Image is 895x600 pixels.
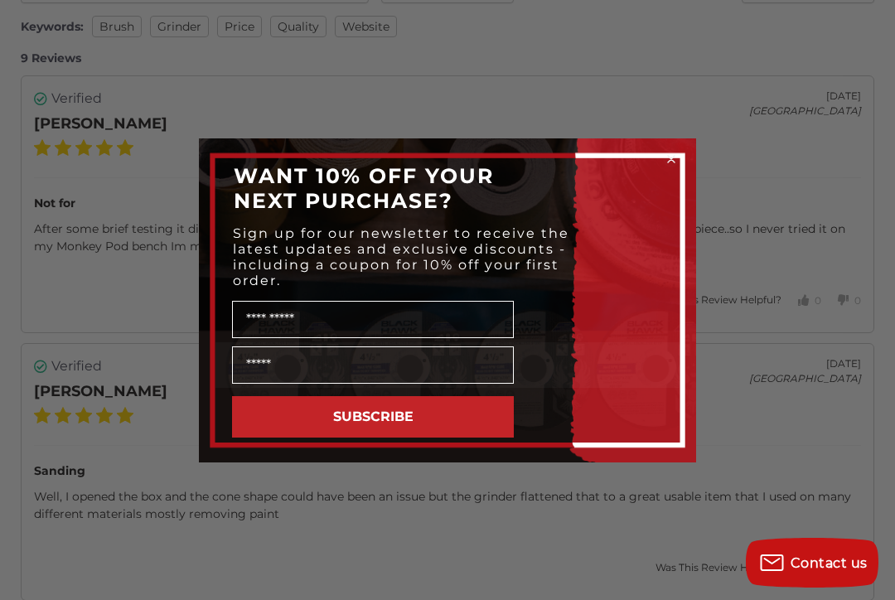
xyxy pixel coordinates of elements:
span: Contact us [791,555,868,571]
button: Close dialog [663,151,680,167]
span: Sign up for our newsletter to receive the latest updates and exclusive discounts - including a co... [233,225,569,288]
input: Email [232,346,514,384]
span: WANT 10% OFF YOUR NEXT PURCHASE? [234,163,494,213]
button: Contact us [746,538,878,588]
button: SUBSCRIBE [232,396,514,438]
